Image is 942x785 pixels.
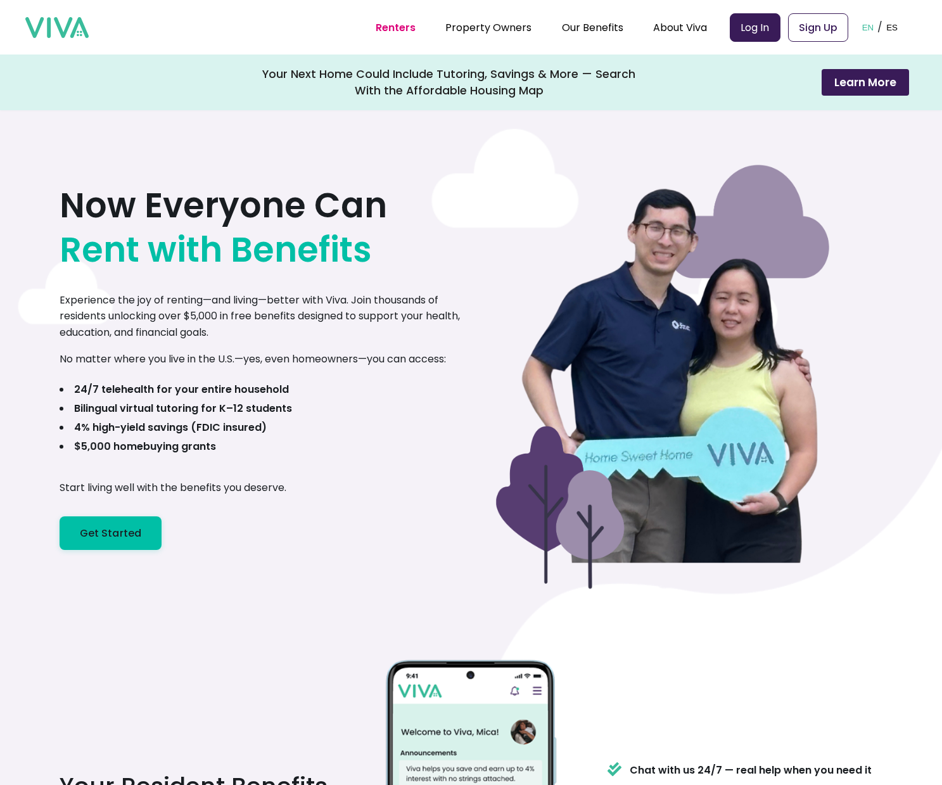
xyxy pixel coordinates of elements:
b: 24/7 telehealth for your entire household [74,382,289,397]
p: Start living well with the benefits you deserve. [60,480,286,496]
p: No matter where you live in the U.S.—yes, even homeowners—you can access: [60,351,446,367]
a: Log In [730,13,780,42]
a: Renters [376,20,416,35]
b: Bilingual virtual tutoring for K–12 students [74,401,292,416]
p: / [877,18,882,37]
span: Rent with Benefits [60,227,372,272]
b: 4% high-yield savings (FDIC insured) [74,420,267,435]
img: Smiling person holding a phone with Viva app [487,81,867,613]
b: $5,000 homebuying grants [74,439,216,454]
img: Checkmark [607,760,622,778]
button: Learn More [822,69,909,96]
p: Experience the joy of renting—and living—better with Viva. Join thousands of residents unlocking ... [60,292,471,341]
h1: Now Everyone Can [60,183,387,272]
div: About Viva [653,11,707,43]
div: Our Benefits [562,11,623,43]
div: Your Next Home Could Include Tutoring, Savings & More — Search With the Affordable Housing Map [262,66,636,99]
a: Get Started [60,516,162,550]
p: Chat with us 24/7 — real help when you need it [630,763,872,778]
img: viva [25,17,89,39]
a: Property Owners [445,20,531,35]
button: EN [858,8,878,47]
button: ES [882,8,901,47]
a: Sign Up [788,13,848,42]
